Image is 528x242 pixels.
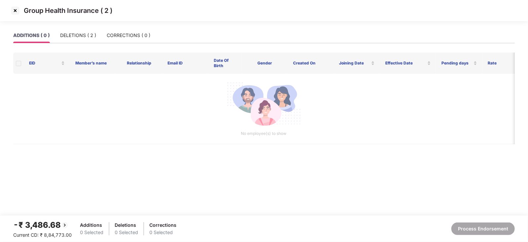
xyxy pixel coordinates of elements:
th: Relationship [116,53,163,74]
th: Date Of Birth [208,53,242,74]
div: 0 Selected [149,229,176,236]
span: EID [29,60,60,66]
th: Member’s name [70,53,116,74]
img: svg+xml;base64,PHN2ZyBpZD0iQmFjay0yMHgyMCIgeG1sbnM9Imh0dHA6Ly93d3cudzMub3JnLzIwMDAvc3ZnIiB3aWR0aD... [61,221,69,229]
div: ADDITIONS ( 0 ) [13,32,50,39]
div: Additions [80,222,103,229]
div: Corrections [149,222,176,229]
div: 0 Selected [80,229,103,236]
th: Created On [288,53,334,74]
div: DELETIONS ( 2 ) [60,32,96,39]
div: -₹ 3,486.68 [13,219,72,231]
img: svg+xml;base64,PHN2ZyBpZD0iQ3Jvc3MtMzJ4MzIiIHhtbG5zPSJodHRwOi8vd3d3LnczLm9yZy8yMDAwL3N2ZyIgd2lkdG... [10,5,20,16]
p: No employee(s) to show [19,131,509,137]
div: 0 Selected [115,229,138,236]
p: Group Health Insurance ( 2 ) [24,7,112,15]
th: Gender [242,53,288,74]
span: Joining Date [339,60,370,66]
span: Pending days [441,60,472,66]
th: Pending days [436,53,482,74]
span: Current CD: ₹ 8,84,773.00 [13,232,72,238]
th: Joining Date [334,53,380,74]
th: Email ID [162,53,208,74]
div: Deletions [115,222,138,229]
span: Effective Date [385,60,426,66]
div: CORRECTIONS ( 0 ) [107,32,150,39]
button: Process Endorsement [451,222,515,235]
img: svg+xml;base64,PHN2ZyB4bWxucz0iaHR0cDovL3d3dy53My5vcmcvMjAwMC9zdmciIGlkPSJNdWx0aXBsZV9lbXBsb3llZS... [227,79,301,131]
th: Effective Date [380,53,436,74]
th: EID [24,53,70,74]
